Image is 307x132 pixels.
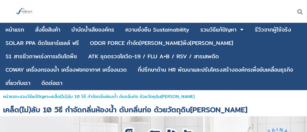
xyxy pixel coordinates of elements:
div: ที่ปรึกษาด้าน HR พัฒนาและปรับโครงสร้างองค์กรเพื่อขับเคลื่อนธุรกิจ [138,67,293,73]
a: COWAY เครื่องกรองน้ำ เครื่องฟอกอากาศ เครื่องนวด [5,64,127,76]
a: ความยั่งยืน Sustainability [125,24,189,36]
a: S1 สารชีวภาพเร่งการเติบโตพืช [5,51,77,62]
div: ODOR FORCE กำจัด[PERSON_NAME]พึง[PERSON_NAME] [90,40,233,46]
div: รีวิวจากผู้ใช้จริง [255,27,291,32]
a: รวมวิธีแก้ปัญหา [200,24,237,36]
a: รวมวิธีแก้ปัญหา [20,93,48,100]
div: หน้าแรก [5,27,24,32]
a: ATK ชุดตรวจโควิด-19 / FLU A+B / RSV / สารเสพติด [88,51,219,62]
div: รวมวิธีแก้ปัญหา [200,27,237,32]
div: สั่งซื้อสินค้า [35,27,60,32]
span: เคล็ด(ไม่)ลับ 10 วิธี กำจัดกลิ่นห้องน้ำ ดับกลิ่นท่อ ด้วยวัตถุดิบ[PERSON_NAME] [3,104,247,115]
a: สั่งซื้อสินค้า [35,24,60,36]
a: หน้าแรก [5,24,24,36]
div: COWAY เครื่องกรองน้ำ เครื่องฟอกอากาศ เครื่องนวด [5,67,127,73]
div: S1 สารชีวภาพเร่งการเติบโตพืช [5,54,77,59]
div: ความยั่งยืน Sustainability [125,27,189,32]
div: SOLAR PPA ติดโซลาร์เซลล์ ฟรี [5,40,79,46]
div: ติดต่อเรา [41,80,62,86]
a: รีวิวจากผู้ใช้จริง [255,24,291,36]
a: SOLAR PPA ติดโซลาร์เซลล์ ฟรี [5,37,79,49]
a: ODOR FORCE กำจัด[PERSON_NAME]พึง[PERSON_NAME] [90,37,233,49]
a: เกี่ยวกับเรา [5,77,30,89]
a: บําบัดน้ำเสียองค์กร [71,24,114,36]
div: บําบัดน้ำเสียองค์กร [71,27,114,32]
span: เคล็ด(ไม่)ลับ 10 วิธี กำจัดกลิ่นห้องน้ำ ดับกลิ่นท่อ ด้วยวัตถุดิบ[PERSON_NAME] [51,93,195,100]
a: ติดต่อเรา [41,77,62,89]
div: ATK ชุดตรวจโควิด-19 / FLU A+B / RSV / สารเสพติด [88,54,219,59]
img: large-1644130236041.jpg [15,2,34,21]
div: เกี่ยวกับเรา [5,80,30,86]
a: หน้าแรก [3,93,17,100]
a: ที่ปรึกษาด้าน HR พัฒนาและปรับโครงสร้างองค์กรเพื่อขับเคลื่อนธุรกิจ [138,64,293,76]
